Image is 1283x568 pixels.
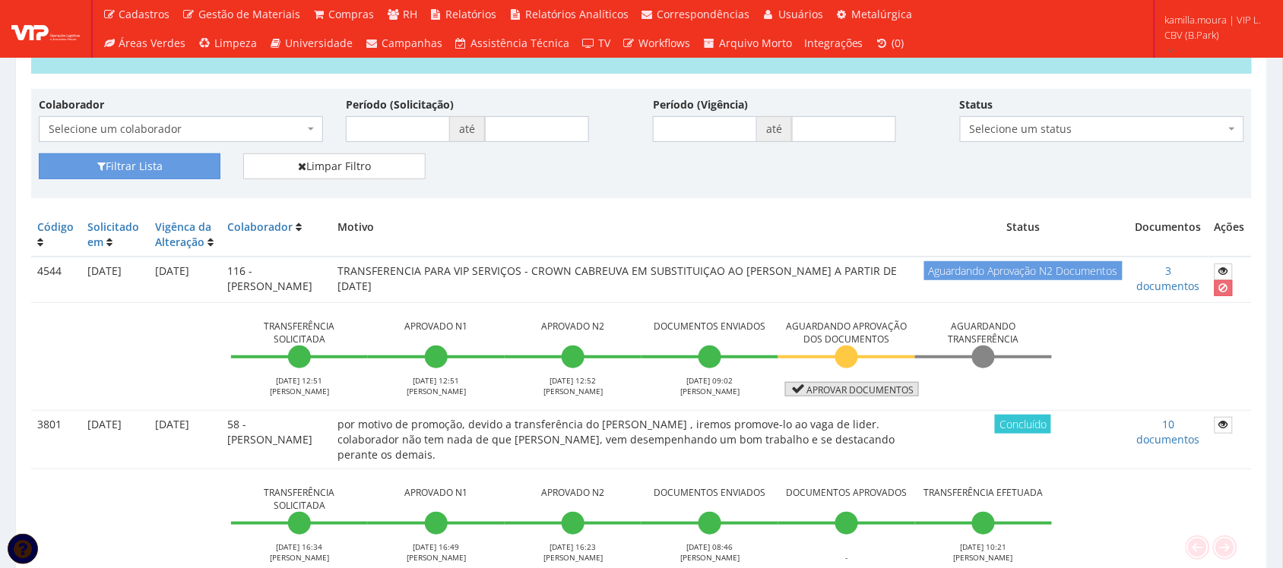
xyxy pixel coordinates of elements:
[785,487,908,500] span: Documentos Aprovados
[918,213,1129,257] th: Status
[446,7,497,21] span: Relatórios
[221,410,332,469] td: 58 - [PERSON_NAME]
[11,17,80,40] img: logo
[37,219,74,234] a: Código
[360,29,449,58] a: Campanhas
[512,375,635,396] span: [DATE] 12:52 [PERSON_NAME]
[331,257,917,302] td: TRANSFERENCIA PARA VIP SERVIÇOS - CROWN CABREUVA EM SUBSTITUIÇAO AO [PERSON_NAME] A PARTIR DE [DATE]
[149,410,220,469] td: [DATE]
[757,116,792,142] span: até
[512,320,635,333] span: Aprovado N2
[639,36,691,50] span: Workflows
[922,487,1045,500] span: Transferência Efetuada
[576,29,617,58] a: TV
[450,116,485,142] span: até
[31,410,81,469] td: 3801
[785,382,919,396] a: Aprovar documentos
[970,121,1225,137] span: Selecione um status
[87,219,139,249] a: Solicitado em
[263,29,360,58] a: Universidade
[81,410,150,469] td: [DATE]
[227,219,293,234] a: Colaborador
[852,7,913,21] span: Metalúrgica
[960,116,1244,142] span: Selecione um status
[1137,263,1200,293] a: 3 documentos
[960,97,993,112] label: Status
[119,36,186,50] span: Áreas Verdes
[97,29,192,58] a: Áreas Verdes
[375,320,498,333] span: Aprovado N1
[375,375,498,396] span: [DATE] 12:51 [PERSON_NAME]
[448,29,576,58] a: Assistência Técnica
[155,219,211,249] a: Vigênca da Alteração
[81,257,150,302] td: [DATE]
[31,257,81,302] td: 4544
[719,36,792,50] span: Arquivo Morto
[870,29,911,58] a: (0)
[39,116,323,142] span: Selecione um colaborador
[329,7,375,21] span: Compras
[1164,12,1263,43] span: kamilla.moura | VIP L. CBV (B.Park)
[1129,213,1209,257] th: Documentos
[1137,417,1200,447] a: 10 documentos
[375,487,498,500] span: Aprovado N1
[331,213,917,257] th: Motivo
[785,541,908,563] span: -
[39,97,104,112] label: Colaborador
[892,36,904,50] span: (0)
[525,7,629,21] span: Relatórios Analíticos
[382,36,442,50] span: Campanhas
[214,36,257,50] span: Limpeza
[785,320,908,346] span: Aguardando Aprovação dos Documentos
[512,487,635,500] span: Aprovado N2
[778,7,823,21] span: Usuários
[238,320,361,346] span: Transferência Solicitada
[238,487,361,513] span: Transferência Solicitada
[648,487,771,500] span: Documentos Enviados
[616,29,697,58] a: Workflows
[221,257,332,302] td: 116 - [PERSON_NAME]
[403,7,417,21] span: RH
[346,97,454,112] label: Período (Solicitação)
[119,7,170,21] span: Cadastros
[648,541,771,563] span: [DATE] 08:46 [PERSON_NAME]
[697,29,799,58] a: Arquivo Morto
[286,36,353,50] span: Universidade
[798,29,870,58] a: Integrações
[192,29,264,58] a: Limpeza
[922,320,1045,346] span: Aguardando Transferência
[331,410,917,469] td: por motivo de promoção, devido a transferência do [PERSON_NAME] , iremos promove-lo ao vaga de li...
[995,415,1051,434] span: Concluído
[648,320,771,333] span: Documentos Enviados
[243,153,425,179] a: Limpar Filtro
[804,36,863,50] span: Integrações
[375,541,498,563] span: [DATE] 16:49 [PERSON_NAME]
[924,261,1123,280] span: Aguardando Aprovação N2 Documentos
[49,121,304,137] span: Selecione um colaborador
[512,541,635,563] span: [DATE] 16:23 [PERSON_NAME]
[198,7,300,21] span: Gestão de Materiais
[39,153,220,179] button: Filtrar Lista
[653,97,748,112] label: Período (Vigência)
[922,541,1045,563] span: [DATE] 10:21 [PERSON_NAME]
[238,375,361,396] span: [DATE] 12:51 [PERSON_NAME]
[657,7,750,21] span: Correspondências
[598,36,610,50] span: TV
[471,36,570,50] span: Assistência Técnica
[238,541,361,563] span: [DATE] 16:34 [PERSON_NAME]
[1209,213,1252,257] th: Ações
[648,375,771,396] span: [DATE] 09:02 [PERSON_NAME]
[149,257,220,302] td: [DATE]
